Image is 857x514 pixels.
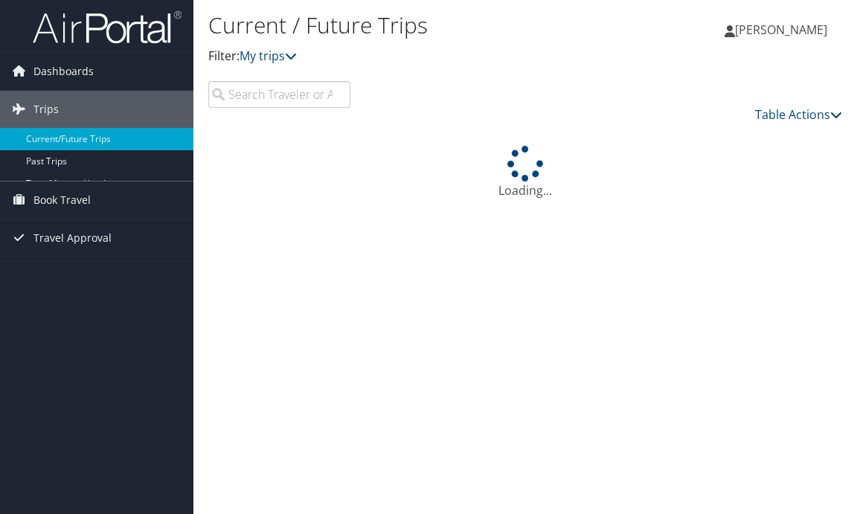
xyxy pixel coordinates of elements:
a: Table Actions [755,106,842,123]
span: Trips [33,91,59,128]
span: Travel Approval [33,219,112,257]
input: Search Traveler or Arrival City [208,81,350,108]
span: [PERSON_NAME] [735,22,827,38]
span: Dashboards [33,53,94,90]
span: Book Travel [33,181,91,219]
div: Loading... [208,146,842,199]
a: My trips [240,48,297,64]
a: [PERSON_NAME] [725,7,842,52]
p: Filter: [208,47,631,66]
img: airportal-logo.png [33,10,182,45]
h1: Current / Future Trips [208,10,631,41]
